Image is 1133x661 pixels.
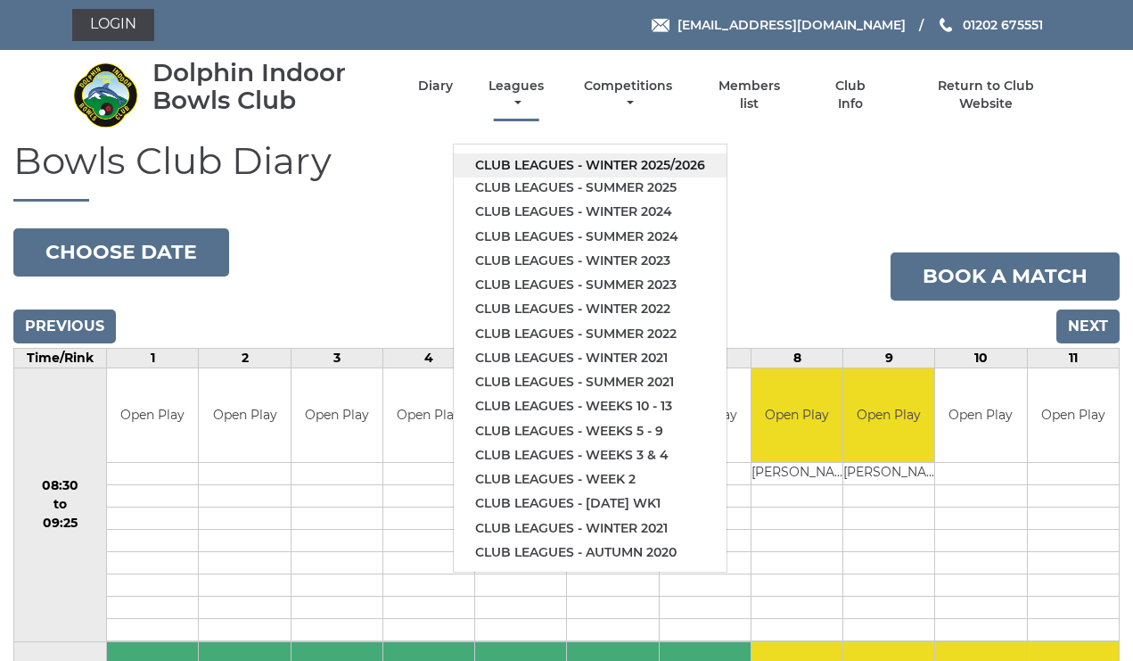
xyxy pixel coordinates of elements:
[937,15,1043,35] a: Phone us 01202 675551
[454,370,727,394] a: Club leagues - Summer 2021
[199,368,290,462] td: Open Play
[13,140,1120,202] h1: Bowls Club Diary
[1056,310,1120,343] input: Next
[454,297,727,321] a: Club leagues - Winter 2022
[383,368,474,462] td: Open Play
[454,273,727,297] a: Club leagues - Summer 2023
[484,78,548,112] a: Leagues
[935,349,1027,368] td: 10
[454,153,727,178] a: Club leagues - Winter 2025/2026
[891,252,1120,301] a: Book a match
[291,368,382,462] td: Open Play
[751,368,842,462] td: Open Play
[843,462,934,484] td: [PERSON_NAME]
[910,78,1061,112] a: Return to Club Website
[14,349,107,368] td: Time/Rink
[940,18,952,32] img: Phone us
[152,59,387,114] div: Dolphin Indoor Bowls Club
[454,225,727,249] a: Club leagues - Summer 2024
[580,78,677,112] a: Competitions
[382,349,474,368] td: 4
[822,78,880,112] a: Club Info
[843,349,935,368] td: 9
[935,368,1026,462] td: Open Play
[454,516,727,541] a: Club leagues - Winter 2021
[72,9,154,41] a: Login
[13,228,229,277] button: Choose date
[13,310,116,343] input: Previous
[708,78,790,112] a: Members list
[418,78,453,95] a: Diary
[454,467,727,492] a: Club leagues - Week 2
[1027,349,1119,368] td: 11
[454,322,727,346] a: Club leagues - Summer 2022
[454,492,727,516] a: Club leagues - [DATE] wk1
[454,249,727,273] a: Club leagues - Winter 2023
[677,17,906,33] span: [EMAIL_ADDRESS][DOMAIN_NAME]
[454,346,727,370] a: Club leagues - Winter 2021
[14,368,107,642] td: 08:30 to 09:25
[652,15,906,35] a: Email [EMAIL_ADDRESS][DOMAIN_NAME]
[751,349,842,368] td: 8
[107,368,198,462] td: Open Play
[963,17,1043,33] span: 01202 675551
[454,419,727,443] a: Club leagues - Weeks 5 - 9
[843,368,934,462] td: Open Play
[72,62,139,128] img: Dolphin Indoor Bowls Club
[1028,368,1119,462] td: Open Play
[751,462,842,484] td: [PERSON_NAME]
[107,349,199,368] td: 1
[652,19,669,32] img: Email
[453,144,727,573] ul: Leagues
[454,443,727,467] a: Club leagues - Weeks 3 & 4
[454,200,727,224] a: Club leagues - Winter 2024
[291,349,382,368] td: 3
[454,541,727,565] a: Club leagues - Autumn 2020
[199,349,291,368] td: 2
[454,394,727,418] a: Club leagues - Weeks 10 - 13
[454,176,727,200] a: Club leagues - Summer 2025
